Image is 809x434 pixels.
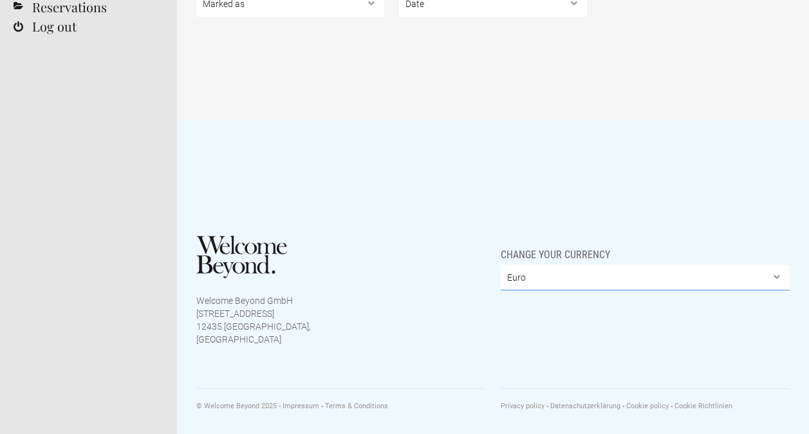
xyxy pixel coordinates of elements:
[501,236,610,261] span: Change your currency
[279,402,319,410] a: Impressum
[501,402,544,410] a: Privacy policy
[321,402,388,410] a: Terms & Conditions
[196,236,287,278] img: Welcome Beyond
[196,402,277,410] span: © Welcome Beyond 2025
[622,402,669,410] a: Cookie policy
[196,294,337,346] p: Welcome Beyond GmbH [STREET_ADDRESS] 12435 [GEOGRAPHIC_DATA], [GEOGRAPHIC_DATA]
[546,402,620,410] a: Datenschutzerklärung
[671,402,732,410] a: Cookie Richtlinien
[501,265,790,290] select: Change your currency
